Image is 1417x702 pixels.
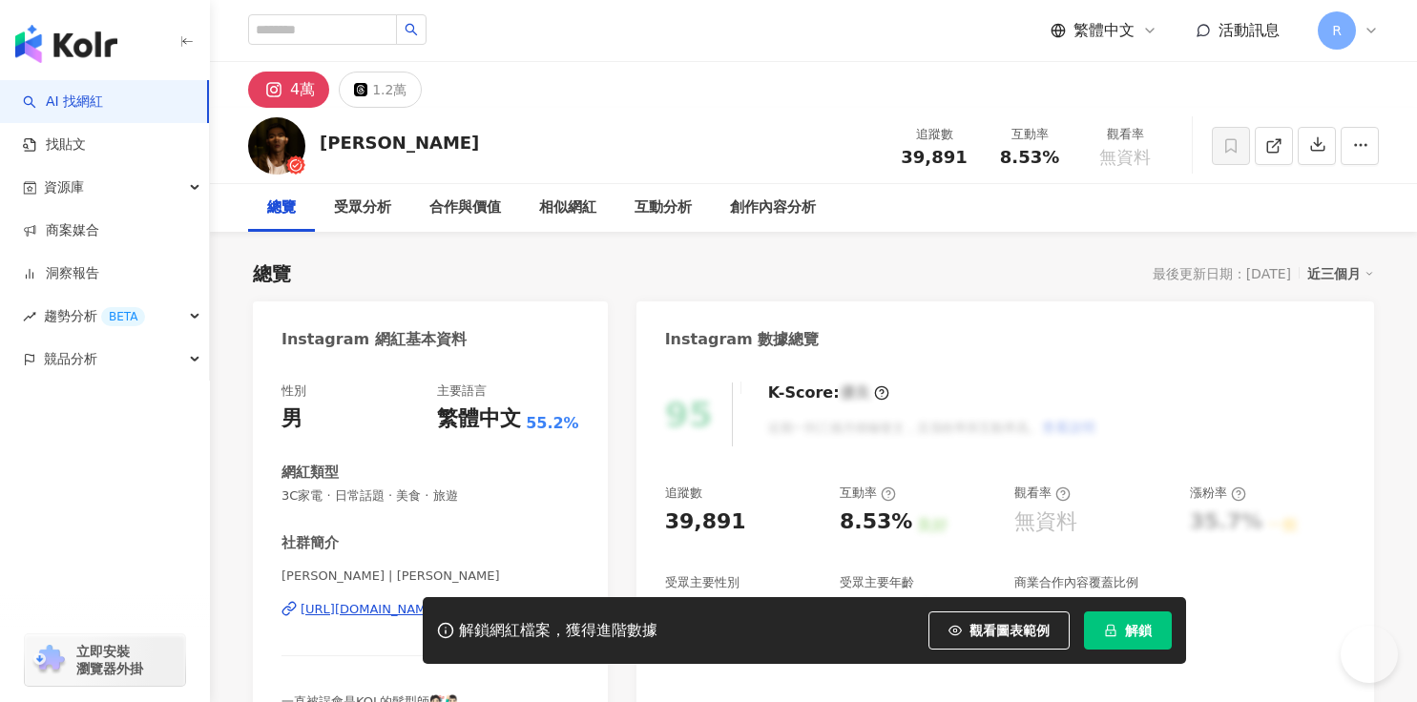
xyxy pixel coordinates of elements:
[730,196,816,219] div: 創作內容分析
[23,135,86,155] a: 找貼文
[1014,574,1138,591] div: 商業合作內容覆蓋比例
[1014,485,1071,502] div: 觀看率
[31,645,68,675] img: chrome extension
[840,485,896,502] div: 互動率
[281,487,579,505] span: 3C家電 · 日常話題 · 美食 · 旅遊
[44,295,145,338] span: 趨勢分析
[840,574,914,591] div: 受眾主要年齡
[281,463,339,483] div: 網紅類型
[44,166,84,209] span: 資源庫
[1219,21,1280,39] span: 活動訊息
[768,382,889,403] div: K-Score :
[267,196,296,219] div: 總覽
[635,196,692,219] div: 互動分析
[993,125,1066,144] div: 互動率
[1073,20,1135,41] span: 繁體中文
[44,338,97,381] span: 競品分析
[665,329,820,350] div: Instagram 數據總覽
[23,93,103,112] a: searchAI 找網紅
[281,382,306,400] div: 性別
[281,533,339,553] div: 社群簡介
[665,485,702,502] div: 追蹤數
[23,221,99,240] a: 商案媒合
[928,611,1070,650] button: 觀看圖表範例
[281,329,467,350] div: Instagram 網紅基本資料
[840,507,912,537] div: 8.53%
[1332,20,1342,41] span: R
[290,76,315,103] div: 4萬
[1190,485,1246,502] div: 漲粉率
[25,634,185,686] a: chrome extension立即安裝 瀏覽器外掛
[1089,125,1161,144] div: 觀看率
[459,621,657,641] div: 解鎖網紅檔案，獲得進階數據
[320,131,479,155] div: [PERSON_NAME]
[665,574,740,591] div: 受眾主要性別
[901,147,967,167] span: 39,891
[1153,266,1291,281] div: 最後更新日期：[DATE]
[1084,611,1172,650] button: 解鎖
[372,76,406,103] div: 1.2萬
[23,310,36,323] span: rise
[1014,507,1077,537] div: 無資料
[101,307,145,326] div: BETA
[665,507,746,537] div: 39,891
[526,413,579,434] span: 55.2%
[248,117,305,175] img: KOL Avatar
[437,404,521,434] div: 繁體中文
[76,643,143,677] span: 立即安裝 瀏覽器外掛
[437,382,487,400] div: 主要語言
[281,568,579,585] span: [PERSON_NAME] | [PERSON_NAME]
[1099,148,1151,167] span: 無資料
[1307,261,1374,286] div: 近三個月
[539,196,596,219] div: 相似網紅
[253,260,291,287] div: 總覽
[969,623,1050,638] span: 觀看圖表範例
[248,72,329,108] button: 4萬
[405,23,418,36] span: search
[1000,148,1059,167] span: 8.53%
[898,125,970,144] div: 追蹤數
[23,264,99,283] a: 洞察報告
[15,25,117,63] img: logo
[334,196,391,219] div: 受眾分析
[281,404,302,434] div: 男
[429,196,501,219] div: 合作與價值
[339,72,422,108] button: 1.2萬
